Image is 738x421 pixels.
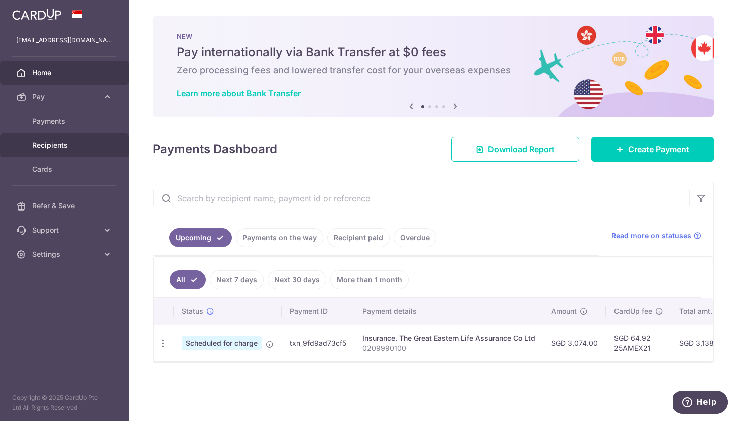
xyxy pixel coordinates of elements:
img: CardUp [12,8,61,20]
span: Refer & Save [32,201,98,211]
p: 0209990100 [362,343,535,353]
h4: Payments Dashboard [153,140,277,158]
span: Scheduled for charge [182,336,262,350]
a: Overdue [394,228,436,247]
span: Recipients [32,140,98,150]
a: Upcoming [169,228,232,247]
span: Cards [32,164,98,174]
a: Recipient paid [327,228,390,247]
iframe: Opens a widget where you can find more information [673,391,728,416]
td: SGD 64.92 25AMEX21 [606,325,671,361]
td: SGD 3,138.92 [671,325,733,361]
a: Create Payment [591,137,714,162]
span: Home [32,68,98,78]
a: Payments on the way [236,228,323,247]
p: [EMAIL_ADDRESS][DOMAIN_NAME] [16,35,112,45]
span: Help [23,7,44,16]
span: Read more on statuses [611,231,691,241]
input: Search by recipient name, payment id or reference [153,182,689,215]
a: Download Report [451,137,579,162]
a: Learn more about Bank Transfer [177,88,301,98]
span: CardUp fee [614,306,652,317]
span: Amount [551,306,577,317]
span: Support [32,225,98,235]
span: Total amt. [679,306,712,317]
span: Status [182,306,203,317]
span: Pay [32,92,98,102]
p: NEW [177,32,690,40]
h6: Zero processing fees and lowered transfer cost for your overseas expenses [177,64,690,76]
span: Payments [32,116,98,126]
a: All [170,270,206,289]
img: Bank transfer banner [153,16,714,117]
a: More than 1 month [330,270,409,289]
td: SGD 3,074.00 [543,325,606,361]
a: Next 30 days [268,270,326,289]
span: Create Payment [628,143,689,155]
a: Next 7 days [210,270,264,289]
th: Payment ID [282,298,354,325]
td: txn_9fd9ad73cf5 [282,325,354,361]
h5: Pay internationally via Bank Transfer at $0 fees [177,44,690,60]
span: Settings [32,249,98,259]
a: Read more on statuses [611,231,701,241]
span: Download Report [488,143,555,155]
div: Insurance. The Great Eastern Life Assurance Co Ltd [362,333,535,343]
th: Payment details [354,298,543,325]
